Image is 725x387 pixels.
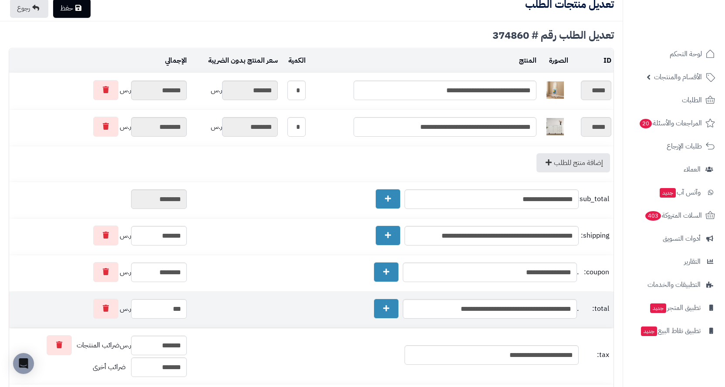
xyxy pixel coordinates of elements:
td: المنتج [308,49,539,73]
a: المراجعات والأسئلة20 [628,113,720,134]
div: . [191,262,611,282]
span: التقارير [684,256,701,268]
div: . [191,299,611,319]
td: سعر المنتج بدون الضريبة [189,49,280,73]
span: coupon: [581,267,609,277]
div: ر.س [11,80,187,100]
td: الصورة [539,49,571,73]
img: 1753272550-1-40x40.jpg [546,118,564,135]
td: الإجمالي [9,49,189,73]
span: ضرائب أخرى [93,362,126,372]
div: ر.س [11,225,187,246]
a: طلبات الإرجاع [628,136,720,157]
span: جديد [660,188,676,198]
td: الكمية [280,49,308,73]
span: وآتس آب [659,186,701,199]
td: ID [570,49,614,73]
div: ر.س [191,117,278,137]
div: ر.س [191,81,278,100]
span: تطبيق المتجر [649,302,701,314]
div: تعديل الطلب رقم # 374860 [9,30,614,40]
div: ر.س [11,117,187,137]
a: لوحة التحكم [628,44,720,64]
span: 403 [645,211,662,221]
span: sub_total: [581,194,609,204]
span: المراجعات والأسئلة [639,117,702,129]
span: جديد [650,303,666,313]
span: جديد [641,326,657,336]
a: تطبيق المتجرجديد [628,297,720,318]
span: لوحة التحكم [670,48,702,60]
a: الطلبات [628,90,720,111]
span: تطبيق نقاط البيع [640,325,701,337]
div: ر.س [11,262,187,282]
span: total: [581,304,609,314]
span: السلات المتروكة [644,209,702,222]
span: tax: [581,350,609,360]
a: وآتس آبجديد [628,182,720,203]
span: 20 [639,118,652,129]
span: shipping: [581,231,609,241]
div: Open Intercom Messenger [13,353,34,374]
a: التطبيقات والخدمات [628,274,720,295]
img: 1753188266-1-40x40.jpg [546,81,564,99]
div: ر.س [11,299,187,319]
a: السلات المتروكة403 [628,205,720,226]
span: طلبات الإرجاع [667,140,702,152]
a: العملاء [628,159,720,180]
span: التطبيقات والخدمات [647,279,701,291]
span: العملاء [684,163,701,175]
a: أدوات التسويق [628,228,720,249]
span: أدوات التسويق [663,232,701,245]
span: ضرائب المنتجات [77,340,120,350]
div: ر.س [11,335,187,355]
img: logo-2.png [666,13,717,31]
a: تطبيق نقاط البيعجديد [628,320,720,341]
span: الأقسام والمنتجات [654,71,702,83]
span: الطلبات [682,94,702,106]
a: التقارير [628,251,720,272]
a: إضافة منتج للطلب [536,153,610,172]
